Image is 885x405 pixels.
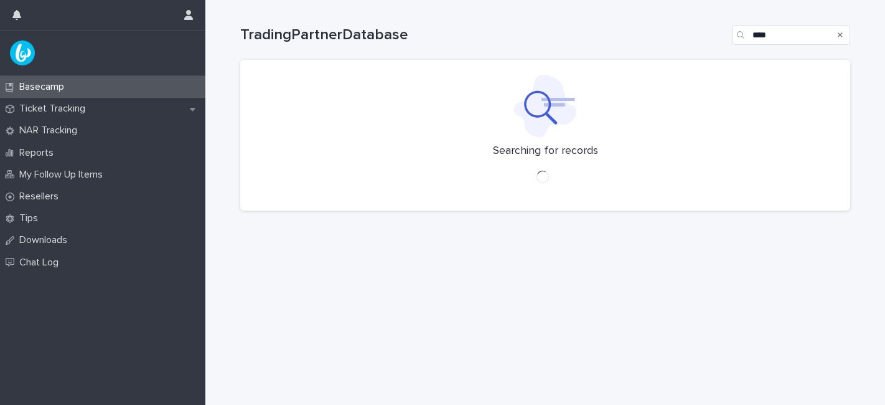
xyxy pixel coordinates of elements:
p: Ticket Tracking [14,103,95,115]
p: Basecamp [14,81,74,93]
p: Downloads [14,234,77,246]
p: Searching for records [493,145,598,158]
h1: TradingPartnerDatabase [240,26,727,44]
p: Resellers [14,191,68,202]
p: NAR Tracking [14,125,87,136]
p: My Follow Up Items [14,169,113,181]
p: Chat Log [14,257,68,269]
p: Reports [14,147,63,159]
input: Search [732,25,850,45]
p: Tips [14,212,48,224]
img: UPKZpZA3RCu7zcH4nw8l [10,40,35,65]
